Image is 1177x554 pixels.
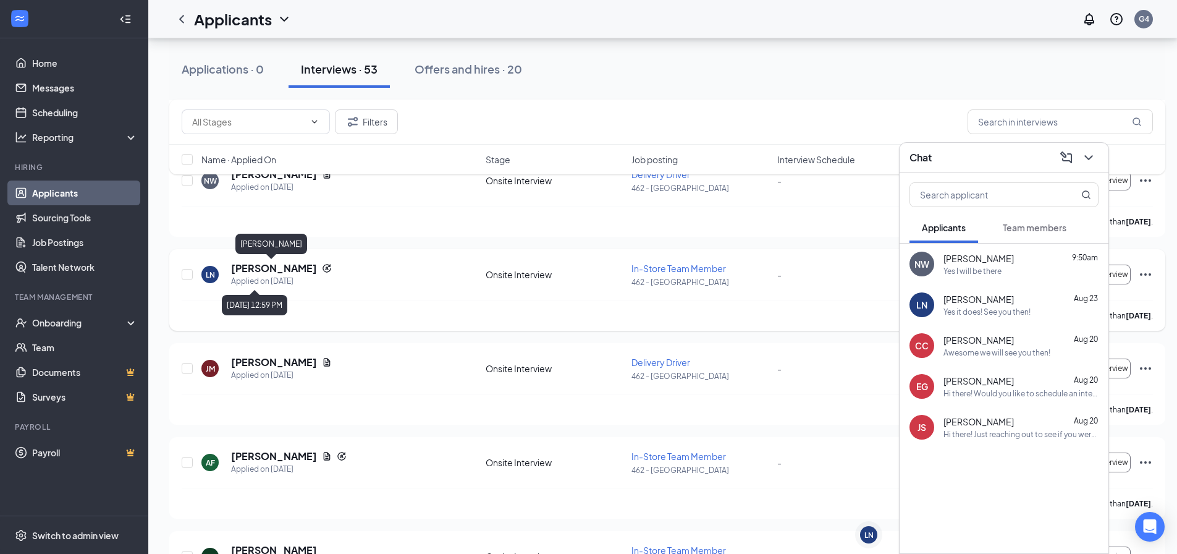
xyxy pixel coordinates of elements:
span: Aug 20 [1074,416,1098,425]
svg: Settings [15,529,27,542]
p: 462 - [GEOGRAPHIC_DATA] [631,371,770,381]
svg: Filter [345,114,360,129]
a: Home [32,51,138,75]
p: 462 - [GEOGRAPHIC_DATA] [631,277,770,288]
svg: ChevronDown [277,12,292,27]
h5: [PERSON_NAME] [231,356,317,369]
a: DocumentsCrown [32,360,138,385]
input: Search in interviews [968,109,1153,134]
div: Switch to admin view [32,529,119,542]
svg: MagnifyingGlass [1132,117,1142,127]
b: [DATE] [1126,217,1151,226]
svg: UserCheck [15,317,27,329]
span: - [777,363,782,374]
span: Job posting [631,153,678,166]
a: Sourcing Tools [32,205,138,230]
div: Applied on [DATE] [231,181,332,194]
svg: WorkstreamLogo [14,12,26,25]
div: [DATE] 12:59 PM [222,295,287,315]
div: Hi there! Just reaching out to see if you were still interested in having an interview? [943,429,1099,440]
svg: Ellipses [1138,455,1153,470]
svg: Ellipses [1138,267,1153,282]
div: EG [916,380,928,393]
p: 462 - [GEOGRAPHIC_DATA] [631,465,770,475]
a: Messages [32,75,138,100]
p: 462 - [GEOGRAPHIC_DATA] [631,183,770,194]
div: Hiring [15,162,135,173]
span: [PERSON_NAME] [943,293,1014,305]
div: Applied on [DATE] [231,275,332,288]
div: LN [864,530,874,540]
div: Onsite Interview [486,268,624,281]
span: [PERSON_NAME] [943,415,1014,428]
svg: Document [322,357,332,367]
span: Stage [486,153,510,166]
svg: ChevronDown [310,117,319,127]
input: All Stages [192,115,305,129]
svg: Collapse [119,13,132,25]
span: Aug 20 [1074,375,1098,385]
span: [PERSON_NAME] [943,375,1014,387]
b: [DATE] [1126,311,1151,320]
svg: ChevronDown [1081,150,1096,165]
a: Scheduling [32,100,138,125]
div: Applied on [DATE] [231,369,332,381]
div: Yes I will be there [943,266,1002,276]
div: JS [918,421,926,433]
span: Applicants [922,222,966,233]
input: Search applicant [910,183,1057,207]
div: Payroll [15,422,135,432]
svg: QuestionInfo [1109,12,1124,27]
a: Talent Network [32,255,138,279]
h3: Chat [909,151,932,164]
h5: [PERSON_NAME] [231,262,317,275]
a: Team [32,335,138,360]
span: Name · Applied On [201,153,276,166]
div: Hi there! Would you like to schedule an interview for a delivery driver position? I am available ... [943,388,1099,399]
a: PayrollCrown [32,440,138,465]
svg: Reapply [322,263,332,273]
a: Applicants [32,181,138,205]
div: JM [206,364,215,374]
div: Applied on [DATE] [231,463,347,475]
span: In-Store Team Member [631,451,726,462]
svg: ChevronLeft [174,12,189,27]
svg: MagnifyingGlass [1081,190,1091,200]
div: NW [914,258,929,270]
a: SurveysCrown [32,385,138,409]
span: - [777,269,782,280]
div: Yes it does! See you then! [943,307,1031,317]
div: Team Management [15,292,135,302]
div: Offers and hires · 20 [415,61,522,77]
span: Team members [1003,222,1066,233]
div: Interviews · 53 [301,61,378,77]
b: [DATE] [1126,499,1151,508]
span: Aug 23 [1074,294,1098,303]
span: [PERSON_NAME] [943,252,1014,265]
span: 9:50am [1072,253,1098,262]
div: G4 [1139,14,1149,24]
span: Aug 20 [1074,335,1098,344]
div: CC [915,339,929,352]
div: Awesome we will see you then! [943,347,1050,358]
div: Applications · 0 [182,61,264,77]
div: Open Intercom Messenger [1135,512,1165,542]
div: Onboarding [32,317,127,329]
button: ChevronDown [1079,148,1099,168]
span: In-Store Team Member [631,263,726,274]
b: [DATE] [1126,405,1151,414]
div: Reporting [32,131,138,143]
svg: Ellipses [1138,361,1153,376]
div: Onsite Interview [486,362,624,375]
span: - [777,457,782,468]
div: AF [206,458,215,468]
h1: Applicants [194,9,272,30]
svg: Notifications [1082,12,1097,27]
svg: Document [322,451,332,461]
div: Onsite Interview [486,456,624,469]
svg: Reapply [337,451,347,461]
div: [PERSON_NAME] [235,234,307,254]
button: ComposeMessage [1057,148,1076,168]
span: Delivery Driver [631,357,690,368]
